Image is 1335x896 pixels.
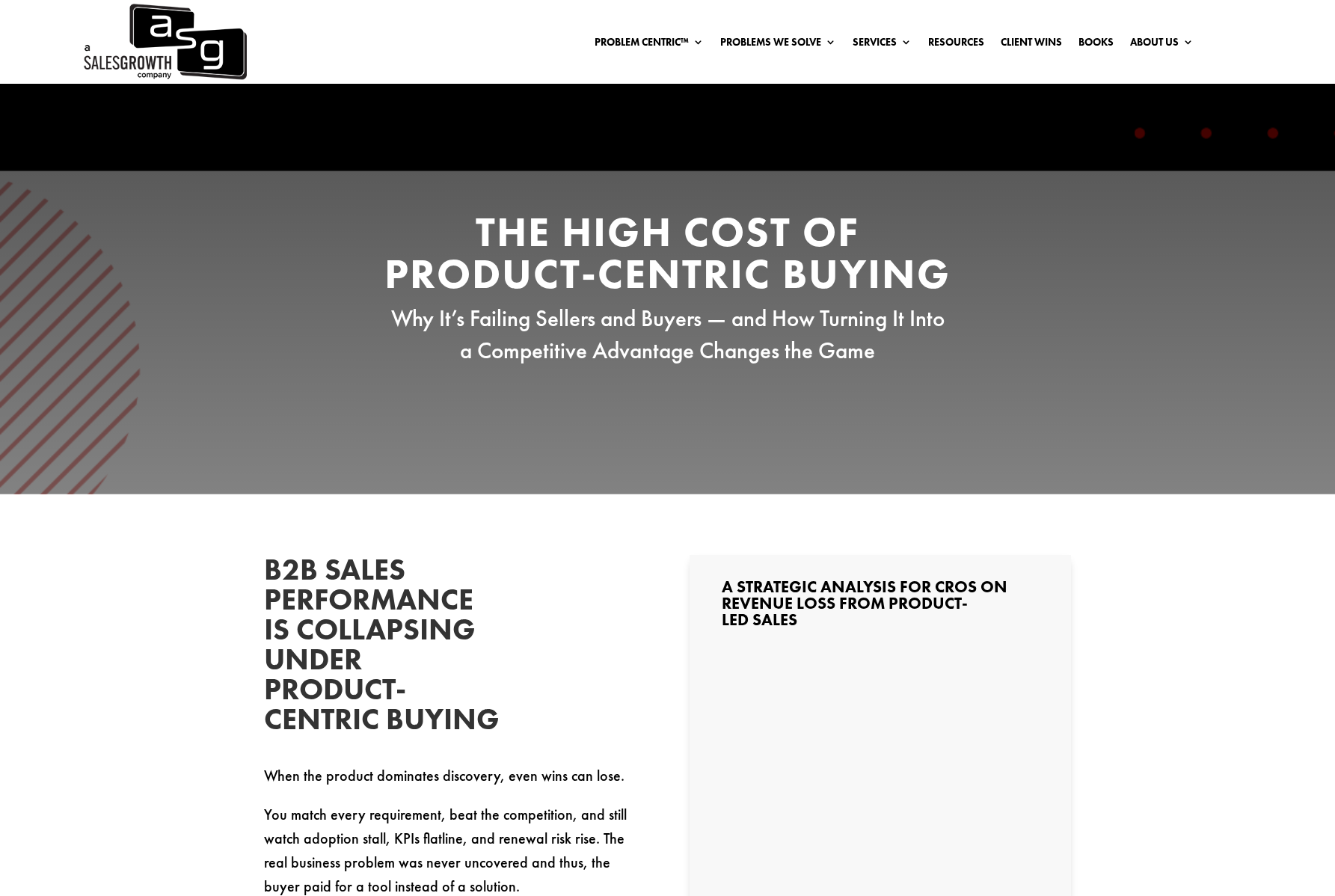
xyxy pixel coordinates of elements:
[928,37,984,53] a: Resources
[264,764,645,803] p: When the product dominates discovery, even wins can lose.
[1001,37,1062,53] a: Client Wins
[595,37,704,53] a: Problem Centric™
[720,37,836,53] a: Problems We Solve
[264,555,488,742] h2: B2B Sales Performance Is Collapsing Under Product-Centric Buying
[1078,37,1114,53] a: Books
[853,37,912,53] a: Services
[384,211,952,302] h2: The High Cost of Product-Centric Buying
[722,579,1039,636] h3: A Strategic Analysis for CROs on Revenue Loss from Product-Led Sales
[1130,37,1194,53] a: About Us
[384,302,952,367] p: Why It’s Failing Sellers and Buyers — and How Turning It Into a Competitive Advantage Changes the...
